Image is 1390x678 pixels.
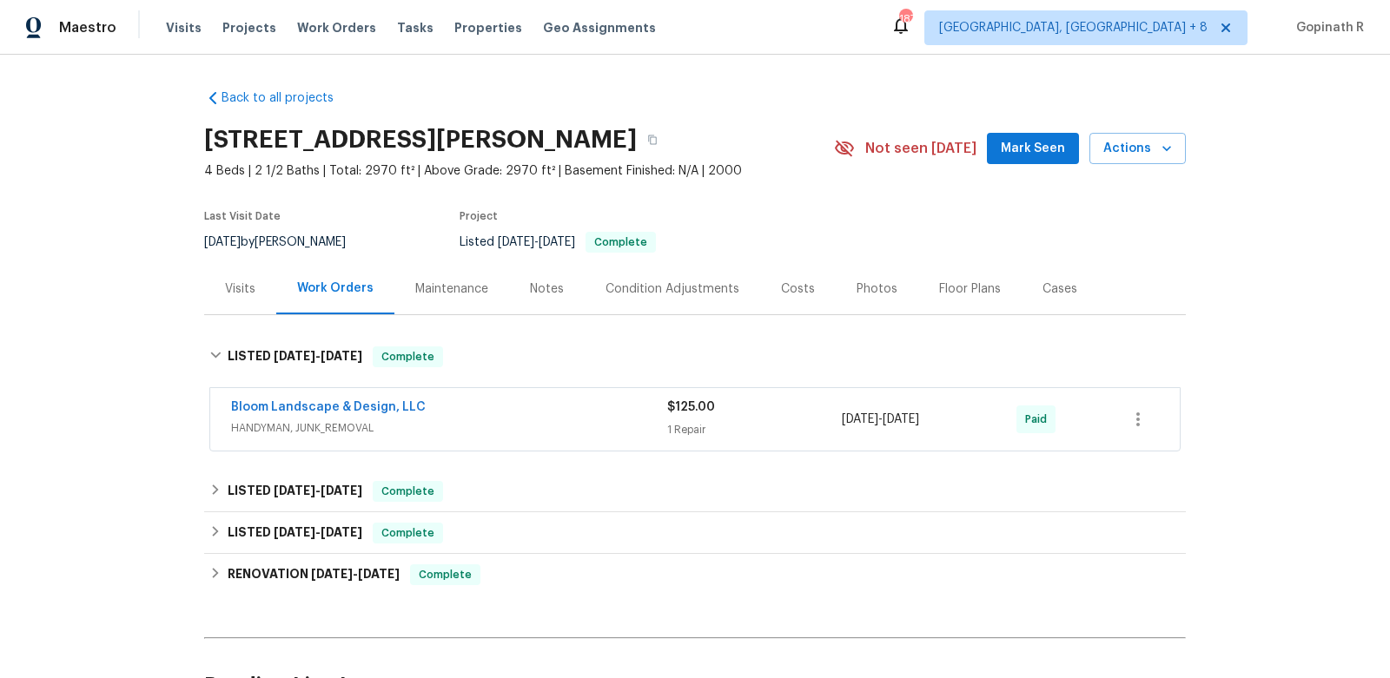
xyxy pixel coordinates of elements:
div: Notes [530,280,564,298]
span: [DATE] [321,526,362,538]
span: Projects [222,19,276,36]
span: - [498,236,575,248]
span: Complete [374,524,441,542]
span: [DATE] [204,236,241,248]
span: [DATE] [274,350,315,362]
span: [DATE] [358,568,400,580]
span: HANDYMAN, JUNK_REMOVAL [231,419,667,437]
span: 4 Beds | 2 1/2 Baths | Total: 2970 ft² | Above Grade: 2970 ft² | Basement Finished: N/A | 2000 [204,162,834,180]
h2: [STREET_ADDRESS][PERSON_NAME] [204,131,637,148]
div: Costs [781,280,815,298]
button: Copy Address [637,124,668,155]
span: Visits [166,19,202,36]
div: Visits [225,280,255,298]
h6: RENOVATION [228,564,400,585]
span: [DATE] [274,484,315,497]
h6: LISTED [228,481,362,502]
span: Actions [1103,138,1172,160]
a: Back to all projects [204,89,371,107]
div: 187 [899,10,911,28]
span: Mark Seen [1001,138,1065,160]
span: [DATE] [321,350,362,362]
span: Complete [412,566,479,583]
h6: LISTED [228,523,362,543]
span: [DATE] [311,568,353,580]
span: Complete [587,237,654,247]
span: [DATE] [883,413,919,425]
span: Complete [374,483,441,500]
span: [DATE] [842,413,878,425]
h6: LISTED [228,346,362,367]
span: - [842,411,919,428]
span: Gopinath R [1289,19,1364,36]
span: - [274,484,362,497]
div: Cases [1042,280,1077,298]
button: Mark Seen [987,133,1079,165]
div: RENOVATION [DATE]-[DATE]Complete [204,554,1186,596]
span: Work Orders [297,19,376,36]
span: Complete [374,348,441,365]
span: [DATE] [539,236,575,248]
div: LISTED [DATE]-[DATE]Complete [204,329,1186,385]
span: - [274,526,362,538]
span: Properties [454,19,522,36]
div: Condition Adjustments [606,280,739,298]
span: Paid [1025,411,1054,428]
div: by [PERSON_NAME] [204,232,367,253]
span: - [274,350,362,362]
span: Last Visit Date [204,211,281,221]
span: [DATE] [498,236,534,248]
span: [GEOGRAPHIC_DATA], [GEOGRAPHIC_DATA] + 8 [939,19,1208,36]
span: Not seen [DATE] [865,140,976,157]
button: Actions [1089,133,1186,165]
span: Listed [460,236,656,248]
div: LISTED [DATE]-[DATE]Complete [204,471,1186,512]
div: Work Orders [297,280,374,297]
span: Maestro [59,19,116,36]
a: Bloom Landscape & Design, LLC [231,401,426,413]
span: Tasks [397,22,434,34]
div: Floor Plans [939,280,1001,298]
span: [DATE] [321,484,362,497]
span: [DATE] [274,526,315,538]
div: LISTED [DATE]-[DATE]Complete [204,512,1186,554]
div: 1 Repair [667,421,842,438]
span: Geo Assignments [543,19,656,36]
div: Maintenance [415,280,488,298]
span: - [311,568,400,580]
div: Photos [857,280,897,298]
span: $125.00 [667,401,715,413]
span: Project [460,211,498,221]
